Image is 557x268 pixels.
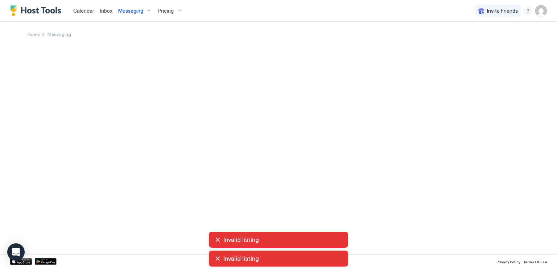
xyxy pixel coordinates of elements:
span: Invalid listing [223,236,342,243]
span: Invite Friends [487,8,518,14]
span: Home [28,32,40,37]
div: User profile [535,5,547,17]
span: Messaging [118,8,143,14]
a: Calendar [73,7,94,15]
a: Home [28,30,40,38]
div: menu [524,7,532,15]
span: Invalid listing [223,255,342,262]
span: Breadcrumb [48,32,71,37]
div: Open Intercom Messenger [7,243,25,261]
a: Host Tools Logo [10,5,65,16]
span: Calendar [73,8,94,14]
a: Inbox [100,7,112,15]
div: Breadcrumb [28,30,40,38]
span: Pricing [158,8,174,14]
span: Inbox [100,8,112,14]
